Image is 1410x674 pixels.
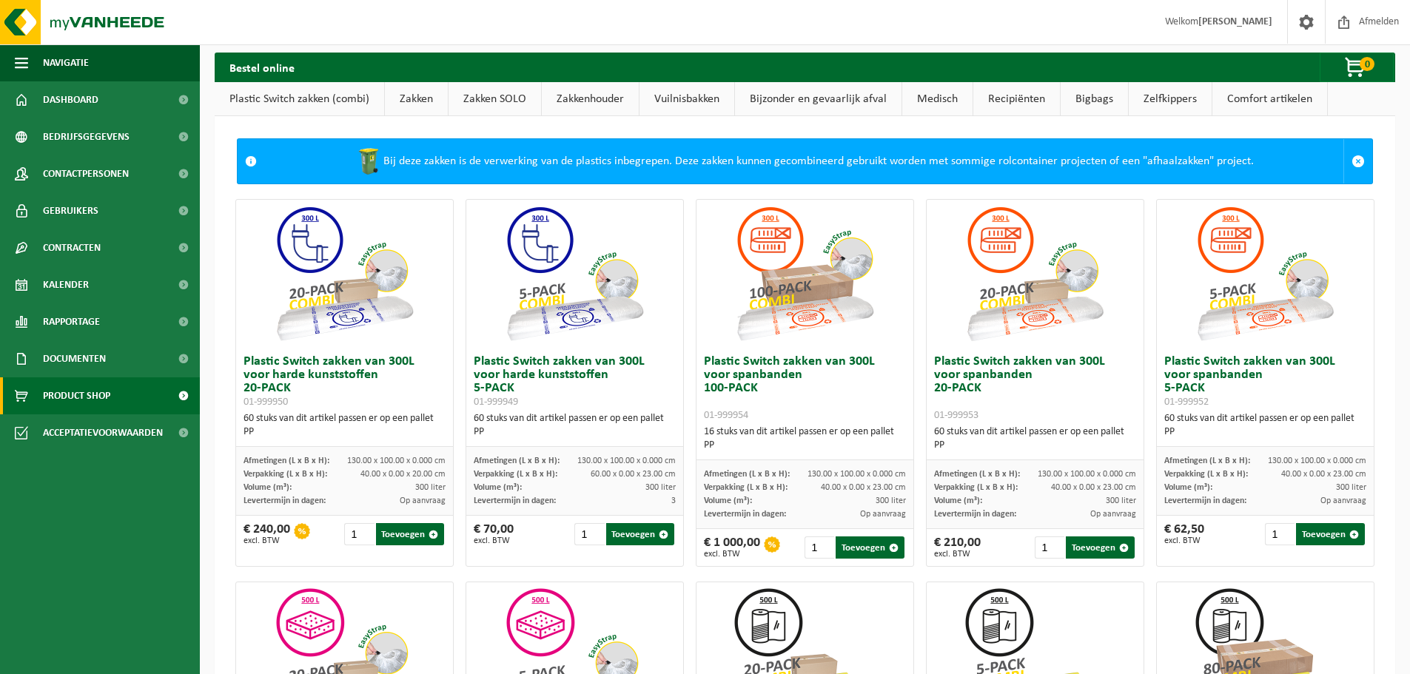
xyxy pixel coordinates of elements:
span: Afmetingen (L x B x H): [1164,456,1250,465]
span: Product Shop [43,377,110,414]
span: 130.00 x 100.00 x 0.000 cm [577,456,676,465]
div: 60 stuks van dit artikel passen er op een pallet [934,425,1136,452]
h3: Plastic Switch zakken van 300L voor harde kunststoffen 5-PACK [474,355,676,408]
input: 1 [574,523,604,545]
img: 01-999954 [731,200,879,348]
span: 300 liter [876,496,906,505]
span: Rapportage [43,303,100,340]
a: Medisch [902,82,973,116]
span: Levertermijn in dagen: [474,496,556,505]
span: 130.00 x 100.00 x 0.000 cm [808,470,906,479]
button: Toevoegen [1296,523,1365,545]
img: 01-999952 [1191,200,1339,348]
h3: Plastic Switch zakken van 300L voor spanbanden 5-PACK [1164,355,1366,408]
span: 40.00 x 0.00 x 23.00 cm [1051,483,1136,492]
a: Recipiënten [973,82,1060,116]
span: Bedrijfsgegevens [43,118,130,155]
span: 40.00 x 0.00 x 23.00 cm [1281,470,1366,479]
a: Sluit melding [1343,139,1372,183]
span: 300 liter [1106,496,1136,505]
span: Volume (m³): [244,483,292,492]
a: Plastic Switch zakken (combi) [215,82,384,116]
a: Zakkenhouder [542,82,639,116]
span: Verpakking (L x B x H): [1164,470,1248,479]
div: € 70,00 [474,523,514,545]
img: 01-999953 [961,200,1109,348]
span: Afmetingen (L x B x H): [244,456,329,465]
a: Bigbags [1061,82,1128,116]
button: Toevoegen [606,523,675,545]
span: Levertermijn in dagen: [704,510,786,519]
img: WB-0240-HPE-GN-50.png [354,146,383,176]
span: Op aanvraag [400,496,446,505]
span: Dashboard [43,81,98,118]
div: 60 stuks van dit artikel passen er op een pallet [474,412,676,439]
span: 60.00 x 0.00 x 23.00 cm [591,470,676,479]
span: Navigatie [43,44,89,81]
span: Volume (m³): [934,496,982,505]
span: Volume (m³): [704,496,752,505]
strong: [PERSON_NAME] [1198,16,1272,27]
button: Toevoegen [1066,536,1135,559]
span: Verpakking (L x B x H): [474,470,557,479]
span: Verpakking (L x B x H): [704,483,788,492]
span: 300 liter [645,483,676,492]
span: excl. BTW [1164,536,1204,545]
span: Afmetingen (L x B x H): [704,470,790,479]
div: PP [1164,425,1366,439]
input: 1 [344,523,374,545]
a: Zelfkippers [1129,82,1212,116]
span: 3 [671,496,676,505]
span: Verpakking (L x B x H): [244,470,327,479]
img: 01-999949 [500,200,648,348]
span: 01-999954 [704,410,748,421]
span: 130.00 x 100.00 x 0.000 cm [1038,470,1136,479]
span: 01-999949 [474,397,518,408]
button: Toevoegen [836,536,904,559]
span: excl. BTW [244,536,290,545]
h3: Plastic Switch zakken van 300L voor spanbanden 20-PACK [934,355,1136,422]
h2: Bestel online [215,53,309,81]
img: 01-999950 [270,200,418,348]
button: Toevoegen [376,523,445,545]
a: Vuilnisbakken [639,82,734,116]
span: 01-999952 [1164,397,1209,408]
span: Contactpersonen [43,155,129,192]
span: 130.00 x 100.00 x 0.000 cm [1268,456,1366,465]
span: Levertermijn in dagen: [244,496,326,505]
span: Levertermijn in dagen: [1164,496,1246,505]
h3: Plastic Switch zakken van 300L voor harde kunststoffen 20-PACK [244,355,446,408]
div: Bij deze zakken is de verwerking van de plastics inbegrepen. Deze zakken kunnen gecombineerd gebr... [264,139,1343,183]
span: 40.00 x 0.00 x 23.00 cm [821,483,906,492]
span: Verpakking (L x B x H): [934,483,1018,492]
span: 40.00 x 0.00 x 20.00 cm [360,470,446,479]
a: Comfort artikelen [1212,82,1327,116]
span: excl. BTW [474,536,514,545]
span: Volume (m³): [474,483,522,492]
span: Kalender [43,266,89,303]
div: € 62,50 [1164,523,1204,545]
div: € 210,00 [934,536,981,559]
span: 0 [1360,57,1374,71]
input: 1 [1265,523,1295,545]
h3: Plastic Switch zakken van 300L voor spanbanden 100-PACK [704,355,906,422]
span: 300 liter [415,483,446,492]
div: 16 stuks van dit artikel passen er op een pallet [704,425,906,452]
span: Afmetingen (L x B x H): [474,456,560,465]
div: PP [704,439,906,452]
span: 01-999953 [934,410,978,421]
span: Op aanvraag [1320,496,1366,505]
div: PP [934,439,1136,452]
span: Op aanvraag [1090,510,1136,519]
div: PP [244,425,446,439]
span: Documenten [43,340,106,377]
div: € 240,00 [244,523,290,545]
a: Bijzonder en gevaarlijk afval [735,82,902,116]
button: 0 [1320,53,1394,82]
span: Contracten [43,229,101,266]
input: 1 [805,536,834,559]
span: 130.00 x 100.00 x 0.000 cm [347,456,446,465]
div: 60 stuks van dit artikel passen er op een pallet [1164,412,1366,439]
a: Zakken SOLO [449,82,541,116]
span: 300 liter [1336,483,1366,492]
